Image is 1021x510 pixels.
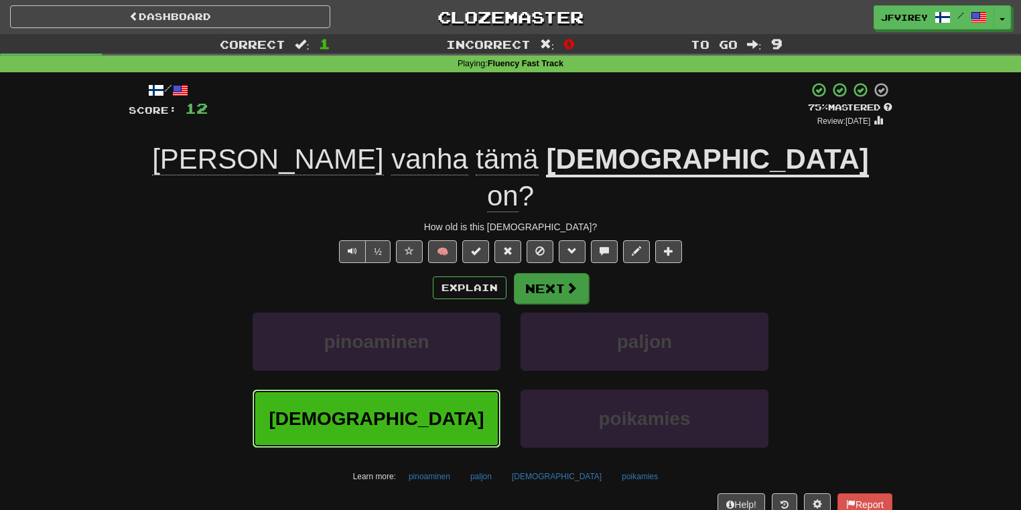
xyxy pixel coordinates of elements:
span: 1 [319,35,330,52]
button: Discuss sentence (alt+u) [591,240,618,263]
button: Reset to 0% Mastered (alt+r) [494,240,521,263]
span: on [487,180,519,212]
span: Correct [220,37,285,51]
div: / [129,82,208,98]
div: How old is this [DEMOGRAPHIC_DATA]? [129,220,892,234]
small: Review: [DATE] [817,116,871,126]
button: paljon [463,466,499,487]
span: ? [487,180,534,212]
span: : [747,39,762,50]
button: paljon [521,313,768,371]
u: [DEMOGRAPHIC_DATA] [546,143,868,177]
button: Grammar (alt+g) [559,240,586,263]
button: Favorite sentence (alt+f) [396,240,423,263]
span: paljon [617,331,672,352]
button: Next [514,273,589,304]
div: Mastered [808,102,892,114]
strong: Fluency Fast Track [488,59,563,68]
span: Score: [129,104,177,116]
div: Text-to-speech controls [336,240,391,263]
a: Dashboard [10,5,330,28]
button: [DEMOGRAPHIC_DATA] [504,466,609,487]
span: : [540,39,555,50]
button: poikamies [614,466,665,487]
button: pinoaminen [401,466,458,487]
span: Incorrect [446,37,531,51]
button: Ignore sentence (alt+i) [527,240,553,263]
span: tämä [476,143,538,175]
span: 12 [185,100,208,116]
a: Clozemaster [350,5,671,29]
button: Edit sentence (alt+d) [623,240,650,263]
span: 9 [771,35,782,52]
button: Play sentence audio (ctl+space) [339,240,366,263]
span: poikamies [599,408,691,429]
small: Learn more: [353,472,396,481]
span: [PERSON_NAME] [152,143,383,175]
button: Set this sentence to 100% Mastered (alt+m) [462,240,489,263]
a: jfvirey / [874,5,994,29]
span: : [295,39,310,50]
span: / [957,11,964,20]
span: [DEMOGRAPHIC_DATA] [269,408,484,429]
button: [DEMOGRAPHIC_DATA] [253,390,500,448]
span: jfvirey [881,11,928,23]
span: vanha [391,143,468,175]
span: To go [691,37,738,51]
button: pinoaminen [253,313,500,371]
span: 75 % [808,102,828,112]
button: poikamies [521,390,768,448]
button: ½ [365,240,391,263]
button: Add to collection (alt+a) [655,240,682,263]
button: Explain [433,276,506,299]
span: pinoaminen [324,331,429,352]
span: 0 [563,35,575,52]
button: 🧠 [428,240,457,263]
